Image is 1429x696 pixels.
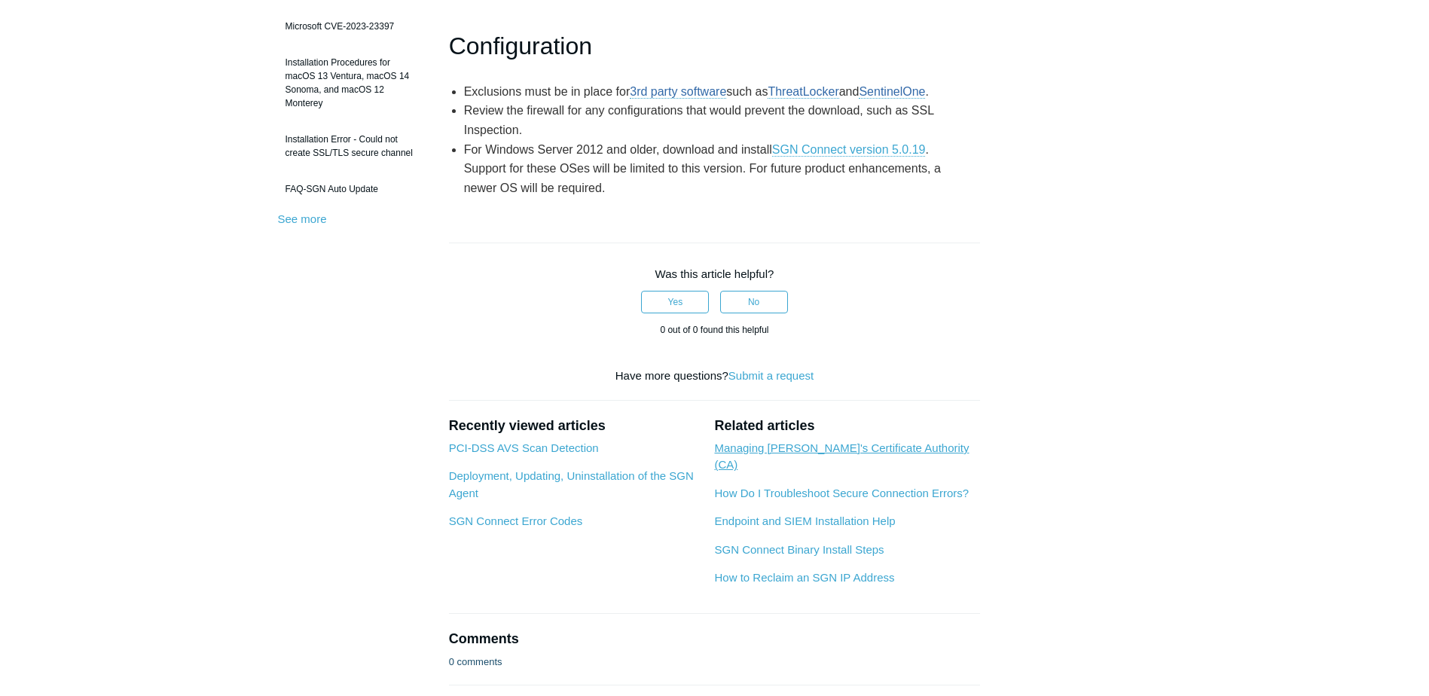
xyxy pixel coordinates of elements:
a: Microsoft CVE-2023-23397 [278,12,426,41]
h1: Configuration [449,27,981,66]
a: How Do I Troubleshoot Secure Connection Errors? [714,487,969,499]
a: Installation Procedures for macOS 13 Ventura, macOS 14 Sonoma, and macOS 12 Monterey [278,48,426,118]
h2: Related articles [714,416,980,436]
h2: Comments [449,629,981,649]
a: SentinelOne [859,85,925,99]
a: 3rd party software [630,85,726,99]
a: SGN Connect version 5.0.19 [772,143,926,157]
a: ThreatLocker [768,85,838,99]
a: PCI-DSS AVS Scan Detection [449,441,599,454]
a: Submit a request [728,369,814,382]
div: Have more questions? [449,368,981,385]
span: Was this article helpful? [655,267,774,280]
a: SGN Connect Error Codes [449,514,583,527]
h2: Recently viewed articles [449,416,700,436]
a: Endpoint and SIEM Installation Help [714,514,895,527]
a: FAQ-SGN Auto Update [278,175,426,203]
a: Managing [PERSON_NAME]'s Certificate Authority (CA) [714,441,969,472]
a: Deployment, Updating, Uninstallation of the SGN Agent [449,469,694,499]
a: Installation Error - Could not create SSL/TLS secure channel [278,125,426,167]
a: SGN Connect Binary Install Steps [714,543,884,556]
a: See more [278,212,327,225]
a: How to Reclaim an SGN IP Address [714,571,894,584]
button: This article was helpful [641,291,709,313]
li: For Windows Server 2012 and older, download and install . Support for these OSes will be limited ... [464,140,969,198]
span: 0 out of 0 found this helpful [660,325,768,335]
p: 0 comments [449,655,502,670]
li: Review the firewall for any configurations that would prevent the download, such as SSL Inspection. [464,101,969,139]
button: This article was not helpful [720,291,788,313]
li: Exclusions must be in place for such as and . [464,82,969,102]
